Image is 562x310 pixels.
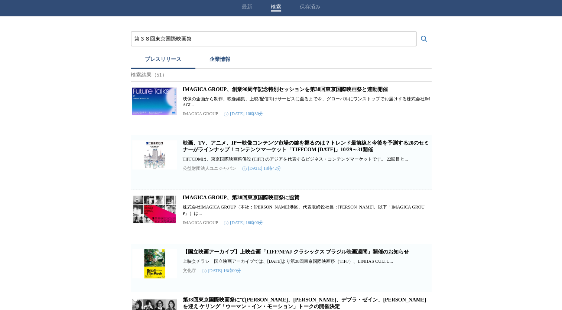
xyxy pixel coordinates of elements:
[300,4,321,10] button: 保存済み
[183,258,430,265] p: 上映会チラシ 国立映画アーカイブでは、[DATE]より第38回東京国際映画祭（TIFF）、LINHAS CULTU...
[183,195,300,200] a: IMAGICA GROUP、第38回東京国際映画祭に協賛
[183,165,236,172] p: 公益財団法人ユニジャパン
[183,96,430,108] p: 映像の企画から制作、映像編集、上映/配信向けサービスに至るまでを、グローバルにワンストップでお届けする株式会社IMAGI...
[132,140,177,169] img: 映画、TV、アニメ、IPー映像コンテンツ市場の鍵を握るのは？トレンド最前線と今後を予測する20のセミナーがラインナップ！コンテンツマーケット「TIFFCOM 2025」10/29～31開催
[271,4,281,10] button: 検索
[242,165,282,172] time: [DATE] 18時42分
[224,220,263,226] time: [DATE] 16時00分
[183,268,196,274] p: 文化庁
[183,220,218,226] p: IMAGICA GROUP
[183,111,218,117] p: IMAGICA GROUP
[183,156,430,162] p: TIFFCOMは、東京国際映画祭併設 (TIFF) のアジアを代表するビジネス・コンテンツマーケットです。 22回目と...
[417,32,432,46] button: 検索する
[224,111,263,117] time: [DATE] 10時30分
[183,297,426,309] a: 第38回東京国際映画祭にて[PERSON_NAME]、[PERSON_NAME]、デブラ・ゼイン、[PERSON_NAME]を迎え ケリング「ウーマン・イン・モーション」トークの開催決定
[183,140,429,152] a: 映画、TV、アニメ、IPー映像コンテンツ市場の鍵を握るのは？トレンド最前線と今後を予測する20のセミナーがラインナップ！コンテンツマーケット「TIFFCOM [DATE]」10/29～31開催
[195,52,244,69] button: 企業情報
[183,204,430,217] p: 株式会社IMAGICA GROUP（本社：[PERSON_NAME]港区、代表取締役社長：[PERSON_NAME]、以下「IMAGICA GROUP」）は...
[134,35,413,43] input: プレスリリースおよび企業を検索する
[183,87,388,92] a: IMAGICA GROUP、創業90周年記念特別セッションを第38回東京国際映画祭と連動開催
[131,52,195,69] button: プレスリリース
[202,268,241,274] time: [DATE] 16時00分
[183,249,409,255] a: 【国立映画アーカイブ】上映企画「TIFF/NFAJ クラシックス ブラジル映画週間」開催のお知らせ
[132,249,177,278] img: 【国立映画アーカイブ】上映企画「TIFF/NFAJ クラシックス ブラジル映画週間」開催のお知らせ
[132,86,177,116] img: IMAGICA GROUP、創業90周年記念特別セッションを第38回東京国際映画祭と連動開催
[242,4,252,10] button: 最新
[131,69,432,82] p: 検索結果（51）
[132,194,177,224] img: IMAGICA GROUP、第38回東京国際映画祭に協賛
